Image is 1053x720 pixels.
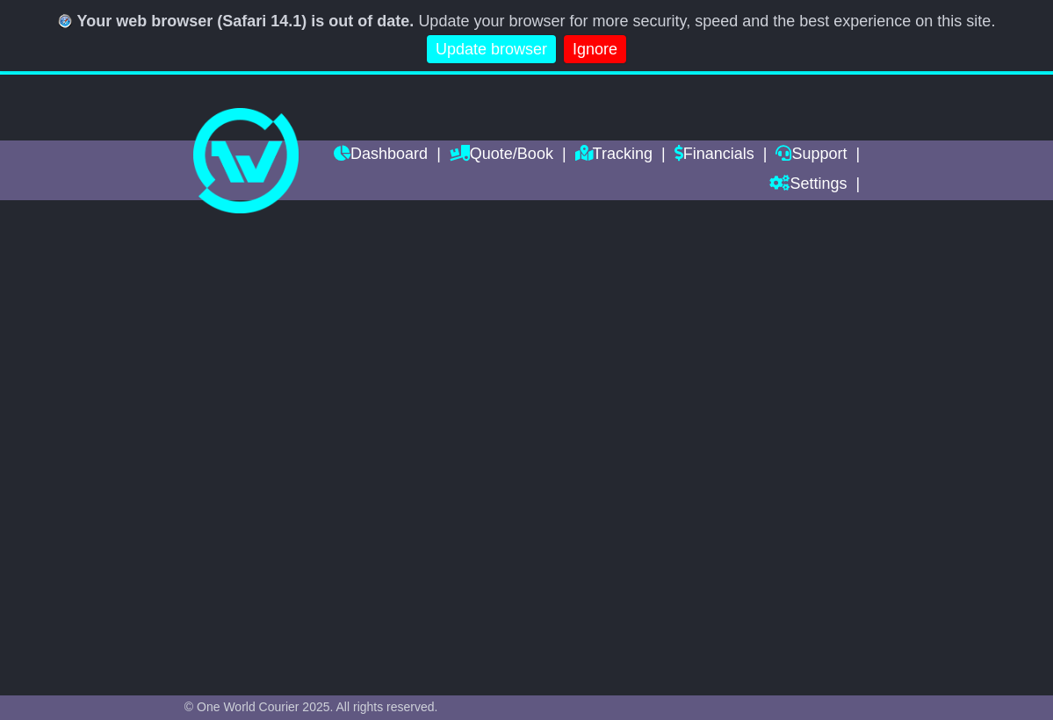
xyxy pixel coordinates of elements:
a: Settings [769,170,847,200]
a: Quote/Book [450,140,553,170]
b: Your web browser (Safari 14.1) is out of date. [77,12,415,30]
a: Financials [674,140,754,170]
a: Update browser [427,35,556,64]
span: © One World Courier 2025. All rights reserved. [184,700,438,714]
a: Ignore [564,35,626,64]
a: Support [775,140,847,170]
a: Dashboard [334,140,428,170]
span: Update your browser for more security, speed and the best experience on this site. [418,12,995,30]
a: Tracking [575,140,653,170]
